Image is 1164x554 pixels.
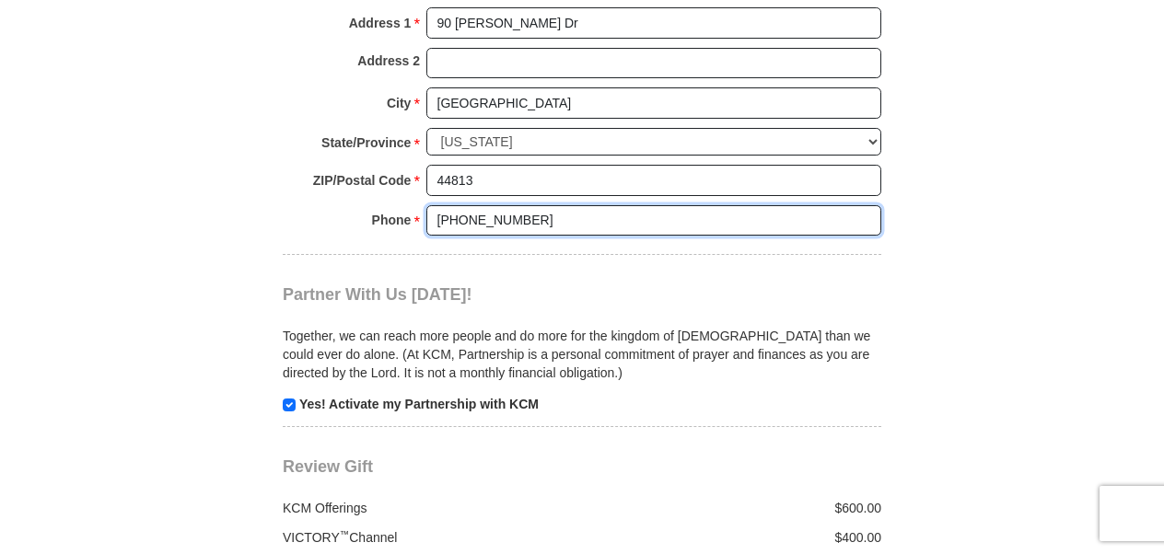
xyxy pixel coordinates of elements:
[283,285,472,304] span: Partner With Us [DATE]!
[299,397,539,411] strong: Yes! Activate my Partnership with KCM
[387,90,411,116] strong: City
[582,528,891,547] div: $400.00
[372,207,412,233] strong: Phone
[582,499,891,517] div: $600.00
[274,499,583,517] div: KCM Offerings
[321,130,411,156] strong: State/Province
[340,528,350,539] sup: ™
[274,528,583,547] div: VICTORY Channel
[357,48,420,74] strong: Address 2
[283,327,881,382] p: Together, we can reach more people and do more for the kingdom of [DEMOGRAPHIC_DATA] than we coul...
[283,457,373,476] span: Review Gift
[313,167,412,193] strong: ZIP/Postal Code
[349,10,412,36] strong: Address 1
